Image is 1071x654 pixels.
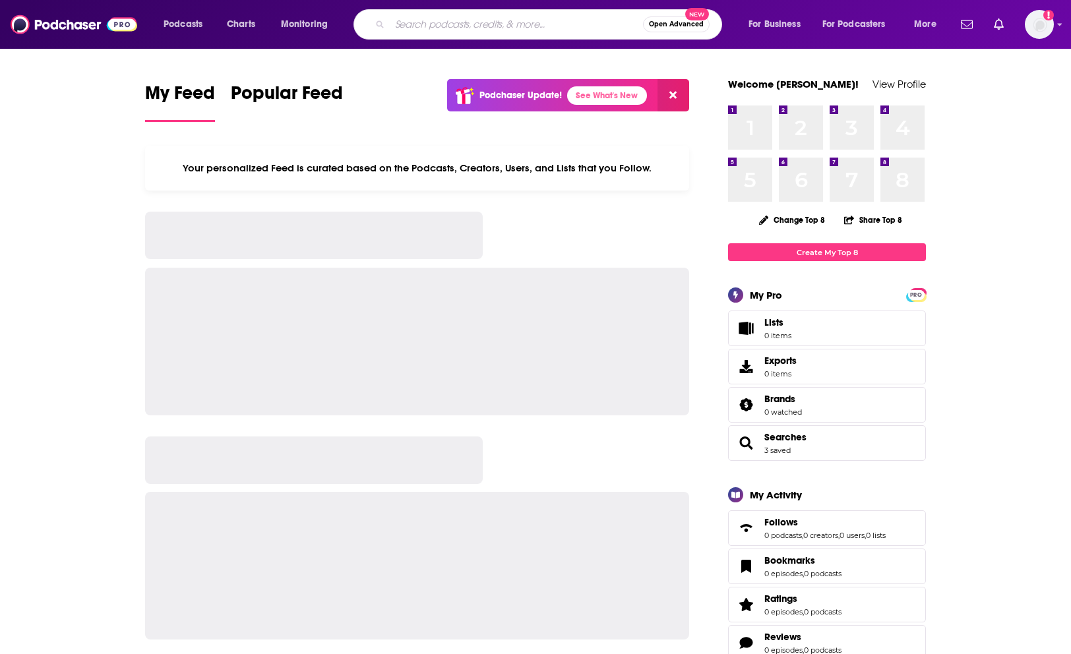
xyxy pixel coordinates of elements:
[764,446,791,455] a: 3 saved
[685,8,709,20] span: New
[227,15,255,34] span: Charts
[231,82,343,122] a: Popular Feed
[764,631,801,643] span: Reviews
[803,569,804,578] span: ,
[733,634,759,652] a: Reviews
[905,14,953,35] button: open menu
[914,15,936,34] span: More
[956,13,978,36] a: Show notifications dropdown
[764,369,797,378] span: 0 items
[733,396,759,414] a: Brands
[764,355,797,367] span: Exports
[764,554,841,566] a: Bookmarks
[838,531,840,540] span: ,
[750,489,802,501] div: My Activity
[803,531,838,540] a: 0 creators
[728,587,926,622] span: Ratings
[802,531,803,540] span: ,
[390,14,643,35] input: Search podcasts, credits, & more...
[866,531,886,540] a: 0 lists
[908,289,924,299] a: PRO
[649,21,704,28] span: Open Advanced
[814,14,905,35] button: open menu
[218,14,263,35] a: Charts
[872,78,926,90] a: View Profile
[728,549,926,584] span: Bookmarks
[145,82,215,122] a: My Feed
[764,569,803,578] a: 0 episodes
[764,593,797,605] span: Ratings
[728,425,926,461] span: Searches
[749,15,801,34] span: For Business
[479,90,562,101] p: Podchaser Update!
[989,13,1009,36] a: Show notifications dropdown
[764,316,783,328] span: Lists
[567,86,647,105] a: See What's New
[1025,10,1054,39] button: Show profile menu
[822,15,886,34] span: For Podcasters
[764,331,791,340] span: 0 items
[733,319,759,338] span: Lists
[728,349,926,384] a: Exports
[733,595,759,614] a: Ratings
[145,82,215,112] span: My Feed
[739,14,817,35] button: open menu
[154,14,220,35] button: open menu
[764,531,802,540] a: 0 podcasts
[728,387,926,423] span: Brands
[764,316,791,328] span: Lists
[733,434,759,452] a: Searches
[843,207,903,233] button: Share Top 8
[733,357,759,376] span: Exports
[764,554,815,566] span: Bookmarks
[728,243,926,261] a: Create My Top 8
[272,14,345,35] button: open menu
[751,212,833,228] button: Change Top 8
[643,16,710,32] button: Open AdvancedNew
[804,607,841,616] a: 0 podcasts
[908,290,924,300] span: PRO
[733,519,759,537] a: Follows
[1025,10,1054,39] img: User Profile
[764,407,802,417] a: 0 watched
[865,531,866,540] span: ,
[728,510,926,546] span: Follows
[804,569,841,578] a: 0 podcasts
[366,9,735,40] div: Search podcasts, credits, & more...
[764,607,803,616] a: 0 episodes
[145,146,689,191] div: Your personalized Feed is curated based on the Podcasts, Creators, Users, and Lists that you Follow.
[764,593,841,605] a: Ratings
[750,289,782,301] div: My Pro
[733,557,759,576] a: Bookmarks
[764,516,798,528] span: Follows
[803,607,804,616] span: ,
[1043,10,1054,20] svg: Add a profile image
[164,15,202,34] span: Podcasts
[764,631,841,643] a: Reviews
[281,15,328,34] span: Monitoring
[764,393,795,405] span: Brands
[1025,10,1054,39] span: Logged in as LaurenOlvera101
[764,431,807,443] a: Searches
[11,12,137,37] img: Podchaser - Follow, Share and Rate Podcasts
[728,311,926,346] a: Lists
[764,393,802,405] a: Brands
[728,78,859,90] a: Welcome [PERSON_NAME]!
[840,531,865,540] a: 0 users
[764,516,886,528] a: Follows
[231,82,343,112] span: Popular Feed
